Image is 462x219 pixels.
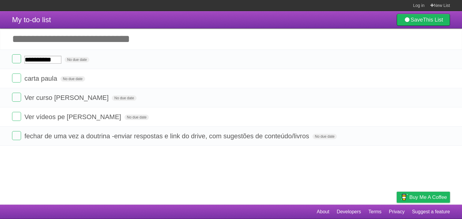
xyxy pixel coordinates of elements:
label: Done [12,112,21,121]
a: Terms [368,206,382,217]
label: Done [12,54,21,63]
span: My to-do list [12,16,51,24]
span: Ver vídeos pe [PERSON_NAME] [24,113,123,121]
label: Done [12,73,21,82]
img: Buy me a coffee [400,192,408,202]
a: Buy me a coffee [397,192,450,203]
span: No due date [60,76,85,82]
a: Suggest a feature [412,206,450,217]
span: Buy me a coffee [409,192,447,202]
span: carta paula [24,75,59,82]
a: SaveThis List [397,14,450,26]
span: No due date [112,95,136,101]
span: No due date [313,134,337,139]
label: Done [12,93,21,102]
span: No due date [65,57,89,62]
a: About [317,206,329,217]
label: Done [12,131,21,140]
b: This List [423,17,443,23]
span: fechar de uma vez a doutrina -enviar respostas e link do drive, com sugestões de conteúdo/livros [24,132,311,140]
span: No due date [125,115,149,120]
span: Ver curso [PERSON_NAME] [24,94,110,101]
a: Developers [337,206,361,217]
a: Privacy [389,206,405,217]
